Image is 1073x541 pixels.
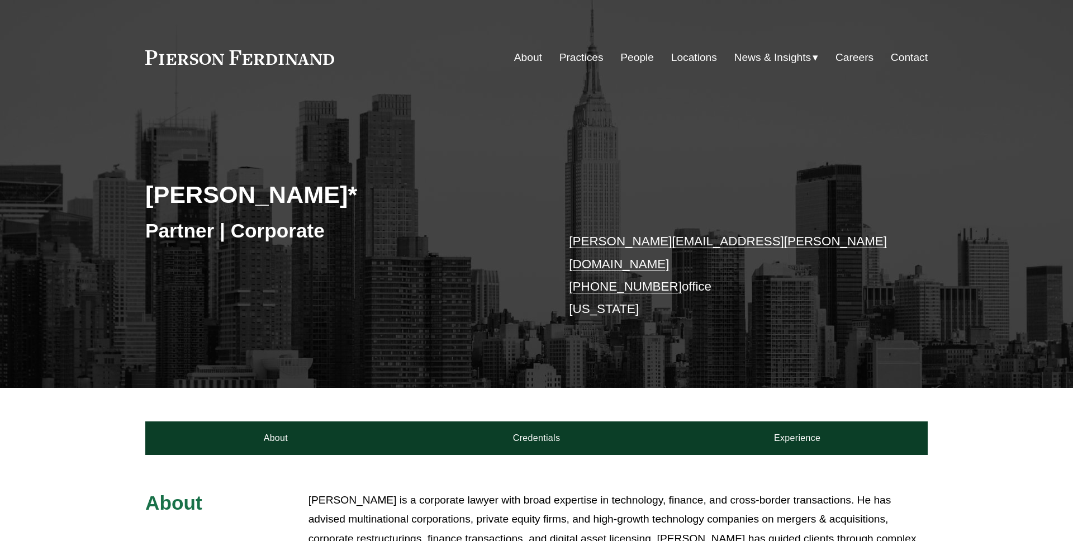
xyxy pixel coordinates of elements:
a: Experience [667,421,928,455]
a: About [145,421,406,455]
a: [PHONE_NUMBER] [569,279,682,293]
a: Contact [891,47,928,68]
p: office [US_STATE] [569,230,895,320]
span: About [145,492,202,514]
h2: [PERSON_NAME]* [145,180,536,209]
a: Credentials [406,421,667,455]
a: [PERSON_NAME][EMAIL_ADDRESS][PERSON_NAME][DOMAIN_NAME] [569,234,887,270]
h3: Partner | Corporate [145,219,536,243]
a: About [514,47,542,68]
a: folder dropdown [734,47,819,68]
span: News & Insights [734,48,811,68]
a: People [620,47,654,68]
a: Locations [671,47,717,68]
a: Practices [559,47,604,68]
a: Careers [835,47,873,68]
